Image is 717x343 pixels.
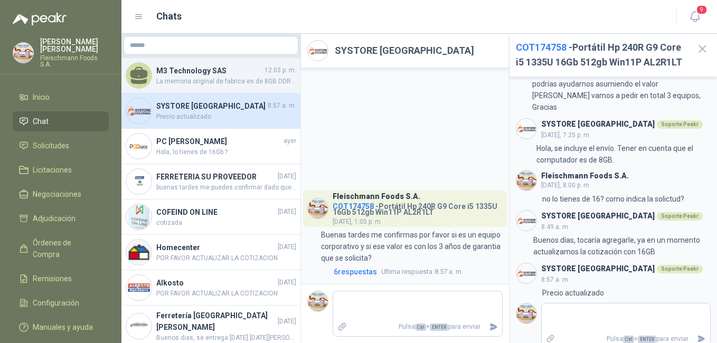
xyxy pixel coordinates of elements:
[33,164,72,176] span: Licitaciones
[430,323,448,331] span: ENTER
[532,78,711,113] p: podrías ayudarnos asumiendo el valor [PERSON_NAME] vamos a pedir en total 3 equipos, Gracias
[33,116,49,127] span: Chat
[278,171,296,182] span: [DATE]
[13,208,109,228] a: Adjudicación
[333,194,420,199] h3: Fleischmann Foods S.A.
[278,242,296,252] span: [DATE]
[533,234,711,258] p: Buenos días, tocaría agregarle, ya en un momento actualizamos la cotización con 16GB
[33,213,76,224] span: Adjudicación
[156,147,296,157] span: Hola, lo tienes de 16Gb ?
[333,199,503,215] h4: - Portátil Hp 240R G9 Core i5 1335U 16Gb 512gb Win11P AL2R1LT
[13,293,109,313] a: Configuración
[121,199,300,235] a: Company LogoCOFEIND ON LINE[DATE]cotizada
[638,336,656,343] span: ENTER
[156,333,296,343] span: Buenos dias, se entrega [DATE] [DATE][PERSON_NAME]
[33,91,50,103] span: Inicio
[278,317,296,327] span: [DATE]
[278,278,296,288] span: [DATE]
[333,318,351,336] label: Adjuntar archivos
[284,136,296,146] span: ayer
[516,303,536,323] img: Company Logo
[40,55,109,68] p: Fleischmann Foods S.A.
[308,41,328,61] img: Company Logo
[156,277,276,289] h4: Alkosto
[121,164,300,199] a: Company LogoFERRETERIA SU PROVEEDOR[DATE]buenas tardes me puedes confirmar dado que no se ha reci...
[156,65,262,77] h4: M3 Technology SAS
[33,273,72,284] span: Remisiones
[121,235,300,270] a: Company LogoHomecenter[DATE]POR FAVOR ACTUALIZAR LA COTIZACION
[13,184,109,204] a: Negociaciones
[156,289,296,299] span: POR FAVOR ACTUALIZAR LA COTIZACION
[126,275,152,300] img: Company Logo
[541,266,655,272] h3: SYSTORE [GEOGRAPHIC_DATA]
[33,297,79,309] span: Configuración
[121,270,300,306] a: Company LogoAlkosto[DATE]POR FAVOR ACTUALIZAR LA COTIZACION
[536,142,711,166] p: Hola, se incluye el envío. Tener en cuenta que el computador es de 8GB.
[126,169,152,194] img: Company Logo
[265,65,296,75] span: 12:03 p. m.
[278,207,296,217] span: [DATE]
[541,223,570,231] span: 8:49 a. m.
[351,318,485,336] p: Pulsa + para enviar
[321,229,502,264] p: Buenas tardes me confirmas por favor si es un equipo corporativo y si ese valor es con los 3 años...
[13,317,109,337] a: Manuales y ayuda
[156,136,281,147] h4: PC [PERSON_NAME]
[415,323,426,331] span: Ctrl
[516,263,536,283] img: Company Logo
[156,253,296,263] span: POR FAVOR ACTUALIZAR LA COTIZACION
[13,160,109,180] a: Licitaciones
[333,218,382,225] span: [DATE], 1:05 p. m.
[13,13,67,25] img: Logo peakr
[516,170,536,190] img: Company Logo
[516,42,567,53] span: COT174758
[657,265,703,273] div: Soporte Peakr
[516,40,688,70] h2: - Portátil Hp 240R G9 Core i5 1335U 16Gb 512gb Win11P AL2R1LT
[13,87,109,107] a: Inicio
[333,202,374,211] span: COT174758
[13,136,109,156] a: Solicitudes
[381,266,432,277] span: Ultima respuesta
[156,100,266,112] h4: SYSTORE [GEOGRAPHIC_DATA]
[121,93,300,129] a: Company LogoSYSTORE [GEOGRAPHIC_DATA]8:57 a. m.Precio actualizado
[156,218,296,228] span: cotizada
[156,206,276,218] h4: COFEIND ON LINE
[335,43,474,58] h2: SYSTORE [GEOGRAPHIC_DATA]
[33,188,81,200] span: Negociaciones
[268,101,296,111] span: 8:57 a. m.
[541,276,570,283] span: 8:57 a. m.
[126,313,152,339] img: Company Logo
[657,120,703,129] div: Soporte Peakr
[485,318,502,336] button: Enviar
[156,183,296,193] span: buenas tardes me puedes confirmar dado que no se ha recibido los materiales
[541,121,655,127] h3: SYSTORE [GEOGRAPHIC_DATA]
[121,129,300,164] a: Company LogoPC [PERSON_NAME]ayerHola, lo tienes de 16Gb ?
[516,211,536,231] img: Company Logo
[121,58,300,93] a: M3 Technology SAS12:03 p. m.La memoria original de fabrica es de 8GB DDR4, se sugiere instalar un...
[156,9,182,24] h1: Chats
[156,77,296,87] span: La memoria original de fabrica es de 8GB DDR4, se sugiere instalar un SIM adicional de 8GB DDR4 e...
[126,204,152,230] img: Company Logo
[33,237,99,260] span: Órdenes de Compra
[33,140,69,151] span: Solicitudes
[33,321,93,333] span: Manuales y ayuda
[13,233,109,264] a: Órdenes de Compra
[541,173,629,179] h3: Fleischmann Foods S.A.
[126,240,152,265] img: Company Logo
[516,119,536,139] img: Company Logo
[156,112,296,122] span: Precio actualizado
[308,198,328,218] img: Company Logo
[126,134,152,159] img: Company Logo
[542,287,604,299] p: Precio actualizado
[40,38,109,53] p: [PERSON_NAME] [PERSON_NAME]
[13,43,33,63] img: Company Logo
[13,111,109,131] a: Chat
[541,131,591,139] span: [DATE], 7:25 p. m.
[332,266,503,278] a: 6respuestasUltima respuesta8:57 a. m.
[541,182,591,189] span: [DATE], 8:00 p. m.
[334,266,377,278] span: 6 respuesta s
[685,7,704,26] button: 9
[381,266,463,277] span: 8:57 a. m.
[623,336,634,343] span: Ctrl
[657,212,703,221] div: Soporte Peakr
[308,291,328,311] img: Company Logo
